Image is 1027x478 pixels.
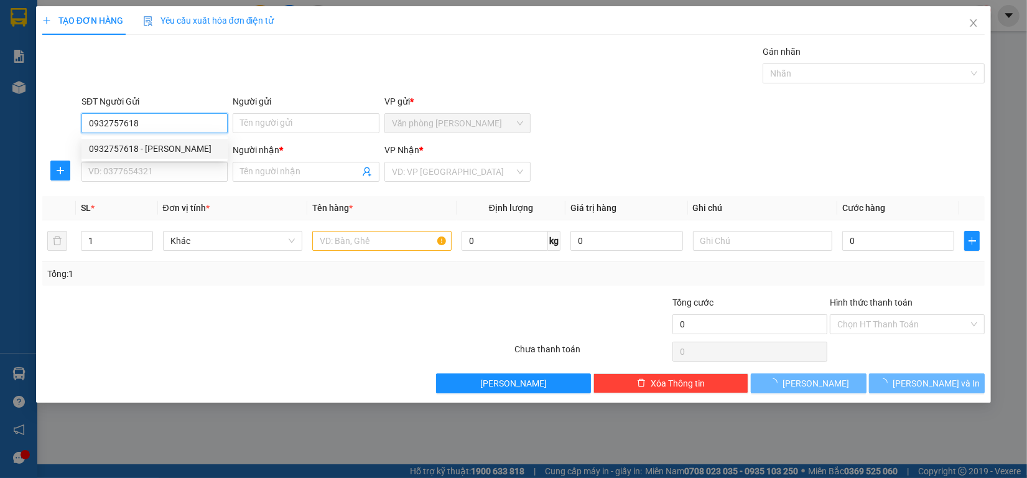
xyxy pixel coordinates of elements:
button: [PERSON_NAME] và In [869,373,985,393]
div: Chưa thanh toán [513,342,671,364]
span: close [969,18,978,28]
th: Ghi chú [688,196,837,220]
span: environment [72,30,81,40]
div: SĐT Người Gửi [81,95,228,108]
span: plus [51,166,70,176]
span: [PERSON_NAME] [783,377,849,390]
span: Cước hàng [842,203,885,213]
span: phone [6,92,16,102]
span: TẠO ĐƠN HÀNG [42,16,123,26]
span: delete [637,378,646,388]
img: icon [143,16,153,26]
button: Close [956,6,991,41]
span: Giá trị hàng [570,203,616,213]
span: VP Nhận [384,145,419,155]
label: Gán nhãn [763,47,801,57]
input: Ghi Chú [693,231,832,251]
div: VP gửi [384,95,531,108]
span: Định lượng [489,203,533,213]
div: 0932757618 - Linh [81,139,228,159]
button: [PERSON_NAME] [436,373,591,393]
span: Xóa Thông tin [651,377,705,390]
span: SL [81,203,91,213]
button: plus [50,161,70,180]
input: VD: Bàn, Ghế [312,231,452,251]
span: Tổng cước [672,298,713,307]
input: 0 [570,231,683,251]
span: loading [769,378,783,387]
button: [PERSON_NAME] [751,373,867,393]
img: logo.jpg [6,6,68,68]
div: 0932757618 - [PERSON_NAME] [89,142,220,156]
span: plus [965,236,979,246]
button: deleteXóa Thông tin [593,373,748,393]
li: E11, Đường số 8, Khu dân cư Nông [GEOGRAPHIC_DATA], Kv.[GEOGRAPHIC_DATA], [GEOGRAPHIC_DATA] [6,27,237,90]
span: Khác [170,232,295,250]
button: delete [47,231,67,251]
div: Tổng: 1 [47,267,397,281]
span: user-add [362,167,372,177]
span: Tên hàng [312,203,353,213]
span: [PERSON_NAME] [480,377,547,390]
li: 1900 8181 [6,90,237,105]
span: plus [42,16,51,25]
button: plus [964,231,980,251]
span: [PERSON_NAME] và In [893,377,980,390]
span: Đơn vị tính [163,203,210,213]
span: Yêu cầu xuất hóa đơn điện tử [143,16,274,26]
div: Người nhận [233,143,379,157]
b: [PERSON_NAME] [72,8,176,24]
span: Văn phòng Cao Thắng [392,114,523,133]
span: kg [548,231,560,251]
label: Hình thức thanh toán [830,298,913,307]
div: Người gửi [233,95,379,108]
span: loading [879,378,893,387]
